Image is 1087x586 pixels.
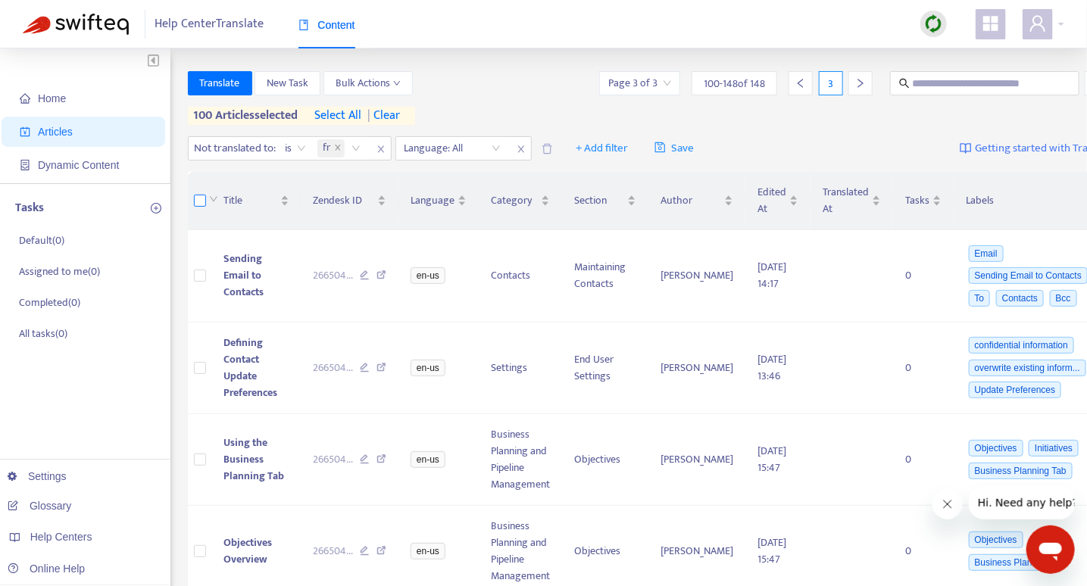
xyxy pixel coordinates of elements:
span: Hi. Need any help? [9,11,109,23]
span: Home [38,92,66,104]
a: Glossary [8,500,71,512]
button: saveSave [643,136,706,161]
span: 266504 ... [314,267,354,284]
span: is [286,137,306,160]
span: 100 - 148 of 148 [704,76,765,92]
td: [PERSON_NAME] [648,230,745,323]
span: Save [654,139,695,157]
span: Using the Business Planning Tab [224,434,285,485]
span: Defining Contact Update Preferences [224,334,278,401]
p: Tasks [15,199,44,217]
span: Sending Email to Contacts [224,250,264,301]
span: Objectives [969,531,1023,548]
span: close [511,140,531,158]
span: Business Planning Tab [969,463,1073,479]
span: [DATE] 14:17 [757,258,786,292]
span: Contacts [996,290,1044,307]
td: Settings [479,323,562,415]
span: + Add filter [576,139,628,157]
a: Online Help [8,563,85,575]
span: Content [298,19,355,31]
span: user [1029,14,1047,33]
span: home [20,93,30,104]
span: 266504 ... [314,451,354,468]
span: New Task [267,75,308,92]
span: Bulk Actions [336,75,401,92]
th: Category [479,172,562,230]
button: New Task [255,71,320,95]
th: Section [562,172,648,230]
span: To [969,290,991,307]
span: en-us [411,451,445,468]
span: book [298,20,309,30]
button: + Add filter [564,136,639,161]
div: 3 [819,71,843,95]
span: Business Planning [969,554,1056,571]
span: fr [317,139,345,157]
span: save [654,142,666,153]
span: | [367,105,370,126]
td: 0 [893,230,954,323]
iframe: Close message [932,489,963,519]
span: clear [362,107,400,125]
span: confidential information [969,337,1074,354]
th: Translated At [811,172,893,230]
span: en-us [411,267,445,284]
th: Language [398,172,479,230]
iframe: Message from company [969,486,1075,519]
span: down [393,79,401,87]
th: Tasks [893,172,954,230]
td: Maintaining Contacts [562,230,648,323]
span: en-us [411,360,445,376]
span: container [20,160,30,170]
span: 266504 ... [314,543,354,560]
span: 100 articles selected [188,107,298,125]
span: Dynamic Content [38,159,119,171]
span: [DATE] 15:47 [757,442,786,476]
span: close [371,140,391,158]
td: Business Planning and Pipeline Management [479,414,562,506]
span: Objectives Overview [224,534,273,568]
th: Zendesk ID [301,172,399,230]
iframe: Button to launch messaging window [1026,525,1075,574]
span: appstore [982,14,1000,33]
span: down [209,195,218,204]
span: Bcc [1050,290,1077,307]
span: Update Preferences [969,382,1062,398]
span: Translated At [823,184,869,217]
span: Edited At [757,184,786,217]
p: Assigned to me ( 0 ) [19,263,100,279]
img: sync.dc5367851b00ba804db3.png [924,14,943,33]
button: Bulk Actionsdown [323,71,413,95]
span: select all [315,107,362,125]
span: fr [323,139,331,157]
span: Email [969,245,1004,262]
span: Category [491,192,538,209]
span: Tasks [905,192,929,209]
span: close [334,144,342,153]
span: Author [661,192,721,209]
img: image-link [960,142,972,154]
th: Title [212,172,301,230]
span: Objectives [969,440,1023,457]
span: overwrite existing inform... [969,360,1086,376]
td: 0 [893,414,954,506]
span: left [795,78,806,89]
span: [DATE] 15:47 [757,534,786,568]
p: All tasks ( 0 ) [19,326,67,341]
td: Objectives [562,414,648,506]
td: [PERSON_NAME] [648,323,745,415]
span: en-us [411,543,445,560]
span: 266504 ... [314,360,354,376]
span: [DATE] 13:46 [757,351,786,385]
a: Settings [8,470,67,482]
p: Default ( 0 ) [19,232,64,248]
span: Help Center Translate [155,10,264,39]
span: Help Centers [30,531,92,543]
th: Author [648,172,745,230]
span: right [855,78,866,89]
td: [PERSON_NAME] [648,414,745,506]
span: Articles [38,126,73,138]
span: Not translated to : [189,137,279,160]
span: Language [411,192,454,209]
